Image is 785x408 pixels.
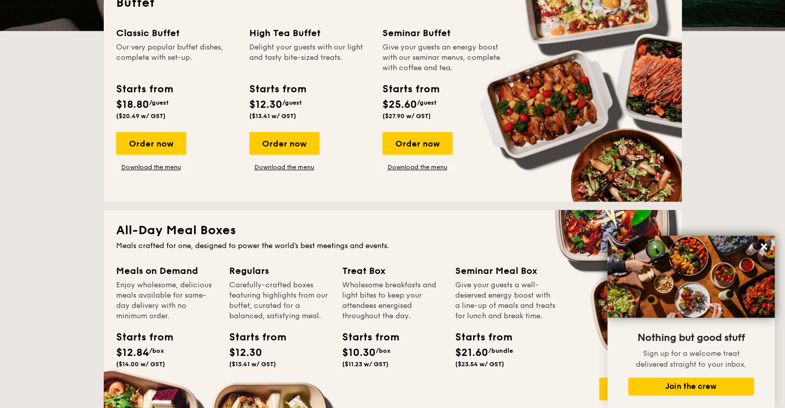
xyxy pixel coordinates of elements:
span: /bundle [488,347,513,354]
div: Delight your guests with our light and tasty bite-sized treats. [249,42,370,73]
span: /box [376,347,391,354]
span: ($14.00 w/ GST) [116,361,165,368]
span: /guest [417,99,437,106]
span: $12.30 [229,347,262,359]
div: High Tea Buffet [249,26,370,40]
a: Download the menu [382,163,453,171]
div: Order now [116,132,186,155]
span: ($13.41 w/ GST) [249,112,296,120]
span: /guest [149,99,169,106]
span: ($20.49 w/ GST) [116,112,166,120]
div: Classic Buffet [116,26,237,40]
div: Meals on Demand [116,264,217,278]
div: Seminar Meal Box [455,264,556,278]
span: Nothing but good stuff [637,332,745,344]
div: Enjoy wholesome, delicious meals available for same-day delivery with no minimum order. [116,280,217,321]
span: $25.60 [382,99,417,111]
div: Starts from [382,81,439,97]
span: ($11.23 w/ GST) [342,361,389,368]
span: $10.30 [342,347,376,359]
div: Starts from [342,330,389,345]
div: Meals crafted for one, designed to power the world's best meetings and events. [116,241,669,251]
a: Download the menu [249,163,319,171]
div: Order now [382,132,453,155]
span: ($23.54 w/ GST) [455,361,504,368]
button: Join the crew [628,378,754,396]
div: Give your guests an energy boost with our seminar menus, complete with coffee and tea. [382,42,503,73]
div: Regulars [229,264,330,278]
span: $12.30 [249,99,282,111]
div: Treat Box [342,264,443,278]
div: Starts from [229,330,276,345]
button: Close [756,238,772,255]
h2: All-Day Meal Boxes [116,222,669,239]
span: /box [149,347,164,354]
div: Order now [599,378,669,400]
span: $21.60 [455,347,488,359]
div: Our very popular buffet dishes, complete with set-up. [116,42,237,73]
div: Give your guests a well-deserved energy boost with a line-up of meals and treats for lunch and br... [455,280,556,321]
div: Carefully-crafted boxes featuring highlights from our buffet, curated for a balanced, satisfying ... [229,280,330,321]
span: /guest [282,99,302,106]
div: Starts from [249,81,306,97]
div: Order now [249,132,319,155]
span: $12.84 [116,347,149,359]
div: Starts from [116,330,163,345]
div: Seminar Buffet [382,26,503,40]
a: Download the menu [116,163,186,171]
div: Starts from [455,330,502,345]
span: Sign up for a welcome treat delivered straight to your inbox. [636,349,746,369]
div: Wholesome breakfasts and light bites to keep your attendees energised throughout the day. [342,280,443,321]
span: ($13.41 w/ GST) [229,361,276,368]
span: $18.80 [116,99,149,111]
div: Starts from [116,81,172,97]
img: DSC07876-Edit02-Large.jpeg [607,236,775,318]
span: ($27.90 w/ GST) [382,112,431,120]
